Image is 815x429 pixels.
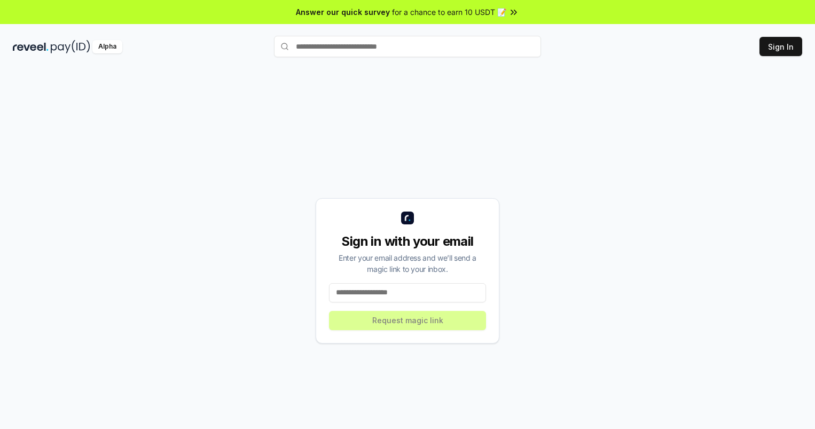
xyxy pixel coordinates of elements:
span: for a chance to earn 10 USDT 📝 [392,6,506,18]
div: Alpha [92,40,122,53]
img: logo_small [401,212,414,224]
div: Sign in with your email [329,233,486,250]
span: Answer our quick survey [296,6,390,18]
img: reveel_dark [13,40,49,53]
div: Enter your email address and we’ll send a magic link to your inbox. [329,252,486,275]
img: pay_id [51,40,90,53]
button: Sign In [759,37,802,56]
